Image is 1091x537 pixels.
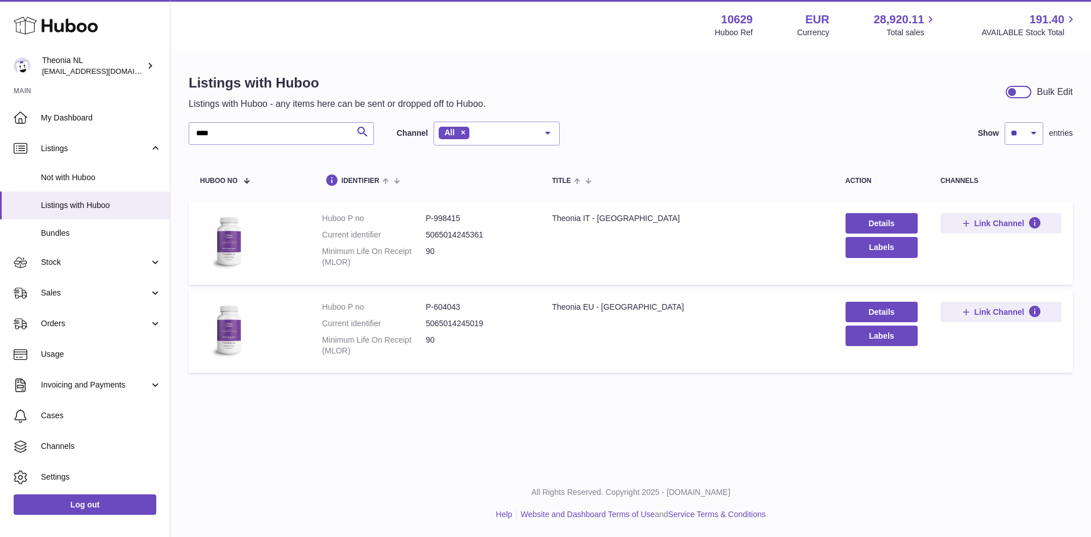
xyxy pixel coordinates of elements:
span: Not with Huboo [41,172,161,183]
span: identifier [342,177,380,185]
dt: Huboo P no [322,213,426,224]
span: All [444,128,455,137]
span: Settings [41,472,161,482]
button: Labels [846,237,918,257]
dd: 5065014245361 [426,230,529,240]
dd: P-604043 [426,302,529,313]
a: Details [846,213,918,234]
img: Theonia IT - Collagen Complex [200,213,257,270]
a: Help [496,510,513,519]
span: Bundles [41,228,161,239]
button: Link Channel [940,213,1061,234]
div: Theonia EU - [GEOGRAPHIC_DATA] [552,302,822,313]
button: Labels [846,326,918,346]
dd: 90 [426,335,529,356]
span: Link Channel [975,307,1025,317]
dd: 5065014245019 [426,318,529,329]
label: Channel [397,128,428,139]
dd: P-998415 [426,213,529,224]
p: Listings with Huboo - any items here can be sent or dropped off to Huboo. [189,98,486,110]
span: Cases [41,410,161,421]
a: Website and Dashboard Terms of Use [520,510,655,519]
div: Theonia IT - [GEOGRAPHIC_DATA] [552,213,822,224]
dt: Minimum Life On Receipt (MLOR) [322,335,426,356]
span: [EMAIL_ADDRESS][DOMAIN_NAME] [42,66,167,76]
span: Listings [41,143,149,154]
h1: Listings with Huboo [189,74,486,92]
button: Link Channel [940,302,1061,322]
span: Invoicing and Payments [41,380,149,390]
span: 191.40 [1030,12,1064,27]
a: 28,920.11 Total sales [873,12,937,38]
a: Details [846,302,918,322]
span: Total sales [886,27,937,38]
span: entries [1049,128,1073,139]
div: action [846,177,918,185]
span: Link Channel [975,218,1025,228]
span: 28,920.11 [873,12,924,27]
dd: 90 [426,246,529,268]
label: Show [978,128,999,139]
a: 191.40 AVAILABLE Stock Total [981,12,1077,38]
span: AVAILABLE Stock Total [981,27,1077,38]
div: Huboo Ref [715,27,753,38]
img: Theonia EU - Collagen Complex [200,302,257,359]
div: Bulk Edit [1037,86,1073,98]
li: and [517,509,765,520]
span: Usage [41,349,161,360]
div: Theonia NL [42,55,144,77]
div: Currency [797,27,830,38]
span: Orders [41,318,149,329]
strong: 10629 [721,12,753,27]
dt: Minimum Life On Receipt (MLOR) [322,246,426,268]
span: Channels [41,441,161,452]
span: Stock [41,257,149,268]
dt: Current identifier [322,318,426,329]
div: channels [940,177,1061,185]
span: title [552,177,571,185]
dt: Huboo P no [322,302,426,313]
img: internalAdmin-10629@internal.huboo.com [14,57,31,74]
span: Listings with Huboo [41,200,161,211]
span: Huboo no [200,177,238,185]
span: Sales [41,288,149,298]
a: Log out [14,494,156,515]
p: All Rights Reserved. Copyright 2025 - [DOMAIN_NAME] [180,487,1082,498]
dt: Current identifier [322,230,426,240]
a: Service Terms & Conditions [668,510,766,519]
strong: EUR [805,12,829,27]
span: My Dashboard [41,113,161,123]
